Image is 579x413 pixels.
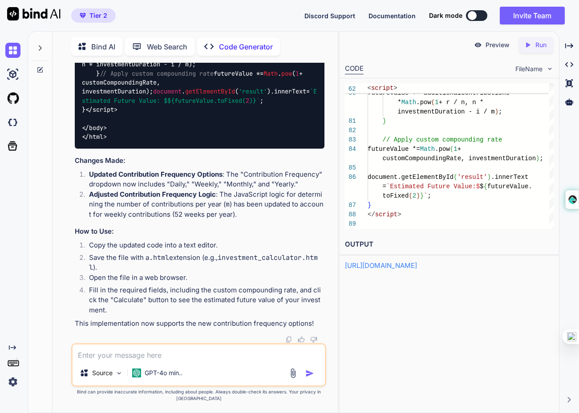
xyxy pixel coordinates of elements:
[438,99,483,106] span: + r / n, n *
[368,202,371,209] span: }
[345,163,356,173] div: 85
[246,97,249,105] span: 2
[75,319,324,329] p: This implementation now supports the new contribution frequency options!
[457,146,461,153] span: +
[7,7,61,20] img: Bind AI
[345,64,364,74] div: CODE
[401,99,416,106] span: Math
[89,133,103,141] span: html
[345,261,417,270] a: [URL][DOMAIN_NAME]
[115,369,123,377] img: Pick Models
[515,65,543,73] span: FileName
[375,211,397,218] span: script
[435,146,450,153] span: .pow
[75,156,324,166] h3: Changes Made:
[386,183,476,190] span: `Estimated Future Value:
[546,65,554,73] img: chevron down
[82,170,324,190] li: : The "Contribution Frequency" dropdown now includes "Daily," "Weekly," "Monthly," and "Yearly."
[420,192,423,199] span: }
[424,192,427,199] span: `
[71,389,326,402] p: Bind can provide inaccurate information, including about people. Always double-check its answers....
[491,174,528,181] span: .innerText
[305,369,314,378] img: icon
[382,155,535,162] span: customCompoundingRate, investmentDuration
[92,368,113,377] p: Source
[239,88,267,96] span: 'result'
[345,126,356,135] div: 82
[429,11,462,20] span: Dark mode
[340,234,559,255] h2: OUTPUT
[80,13,86,18] img: premium
[5,374,20,389] img: settings
[89,124,103,132] span: body
[536,155,539,162] span: )
[285,336,292,343] img: copy
[5,115,20,130] img: darkCloudIdeIcon
[263,69,278,77] span: Math
[226,200,230,209] code: m
[281,69,292,77] span: pow
[82,253,324,273] li: Save the file with a extension (e.g., ).
[304,12,355,20] span: Discord Support
[219,41,273,52] p: Code Generator
[345,201,356,210] div: 87
[149,253,169,262] code: .html
[487,183,532,190] span: futureValue.
[75,227,324,237] h3: How to Use:
[147,41,187,52] p: Web Search
[71,8,116,23] button: premiumTier 2
[368,146,420,153] span: futureValue *=
[368,174,453,181] span: document.getElementById
[412,192,416,199] span: 2
[145,368,182,377] p: GPT-4o min..
[409,192,412,199] span: (
[345,89,356,98] div: 80
[480,183,483,190] span: $
[435,99,438,106] span: 1
[82,190,324,220] li: : The JavaScript logic for determining the number of contributions per year ( ) has been updated ...
[89,170,223,178] strong: Updated Contribution Frequency Options
[185,88,235,96] span: getElementById
[153,88,182,96] span: document
[368,85,371,92] span: <
[100,69,214,77] span: // Apply custom compounding rate
[535,40,547,49] p: Run
[393,85,397,92] span: >
[5,43,20,58] img: chat
[416,99,431,106] span: .pow
[89,11,107,20] span: Tier 2
[382,117,386,125] span: }
[476,183,479,190] span: $
[91,41,115,52] p: Bind AI
[167,97,256,105] span: ${futureValue.toFixed( )}
[486,40,510,49] p: Preview
[397,108,494,115] span: investmentDuration - i / m
[382,192,409,199] span: toFixed
[296,69,299,77] span: 1
[427,192,431,199] span: ;
[345,145,356,154] div: 84
[453,146,457,153] span: 1
[483,183,487,190] span: {
[82,124,107,132] span: </ >
[487,174,490,181] span: )
[382,136,502,143] span: // Apply custom compounding rate
[89,190,216,198] strong: Adjusted Contribution Frequency Logic
[368,211,375,218] span: </
[457,174,487,181] span: 'result'
[416,192,420,199] span: )
[345,210,356,219] div: 88
[304,11,355,20] button: Discord Support
[539,155,543,162] span: ;
[397,211,401,218] span: >
[368,11,416,20] button: Documentation
[345,117,356,126] div: 81
[345,135,356,145] div: 83
[498,108,502,115] span: ;
[310,336,317,343] img: dislike
[420,146,435,153] span: Math
[567,332,576,341] img: one_i.png
[345,173,356,182] div: 86
[345,219,356,229] div: 89
[371,85,393,92] span: script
